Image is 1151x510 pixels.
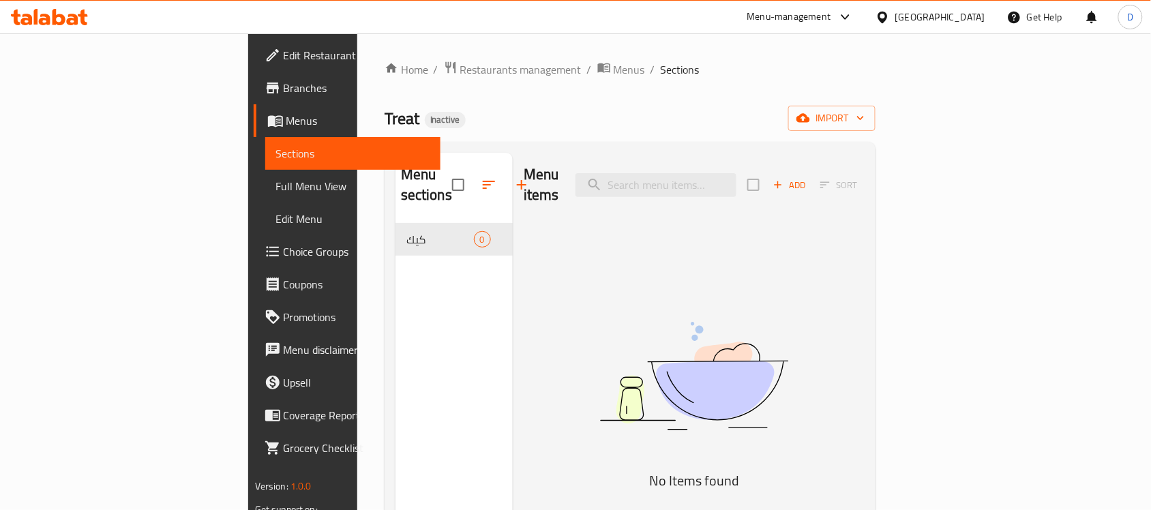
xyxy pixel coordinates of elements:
[768,175,811,196] span: Add item
[614,61,645,78] span: Menus
[505,168,538,201] button: Add section
[254,268,440,301] a: Coupons
[524,286,865,466] img: dish.svg
[475,233,490,246] span: 0
[771,177,808,193] span: Add
[265,137,440,170] a: Sections
[284,440,430,456] span: Grocery Checklist
[474,231,491,247] div: items
[768,175,811,196] button: Add
[395,217,513,261] nav: Menu sections
[895,10,985,25] div: [GEOGRAPHIC_DATA]
[284,374,430,391] span: Upsell
[284,80,430,96] span: Branches
[284,276,430,292] span: Coupons
[254,301,440,333] a: Promotions
[524,470,865,492] h5: No Items found
[597,61,645,78] a: Menus
[254,72,440,104] a: Branches
[444,61,582,78] a: Restaurants management
[254,235,440,268] a: Choice Groups
[651,61,655,78] li: /
[265,202,440,235] a: Edit Menu
[254,39,440,72] a: Edit Restaurant
[473,168,505,201] span: Sort sections
[395,223,513,256] div: كيك0
[290,477,312,495] span: 1.0.0
[799,110,865,127] span: import
[444,170,473,199] span: Select all sections
[1127,10,1133,25] span: D
[575,173,736,197] input: search
[385,61,876,78] nav: breadcrumb
[284,309,430,325] span: Promotions
[254,104,440,137] a: Menus
[284,407,430,423] span: Coverage Report
[788,106,876,131] button: import
[460,61,582,78] span: Restaurants management
[284,243,430,260] span: Choice Groups
[661,61,700,78] span: Sections
[747,9,831,25] div: Menu-management
[284,342,430,358] span: Menu disclaimer
[587,61,592,78] li: /
[254,366,440,399] a: Upsell
[254,432,440,464] a: Grocery Checklist
[276,145,430,162] span: Sections
[255,477,288,495] span: Version:
[425,114,466,125] span: Inactive
[254,333,440,366] a: Menu disclaimer
[524,164,559,205] h2: Menu items
[286,112,430,129] span: Menus
[254,399,440,432] a: Coverage Report
[265,170,440,202] a: Full Menu View
[406,231,474,247] span: كيك
[425,112,466,128] div: Inactive
[284,47,430,63] span: Edit Restaurant
[811,175,867,196] span: Select section first
[276,178,430,194] span: Full Menu View
[276,211,430,227] span: Edit Menu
